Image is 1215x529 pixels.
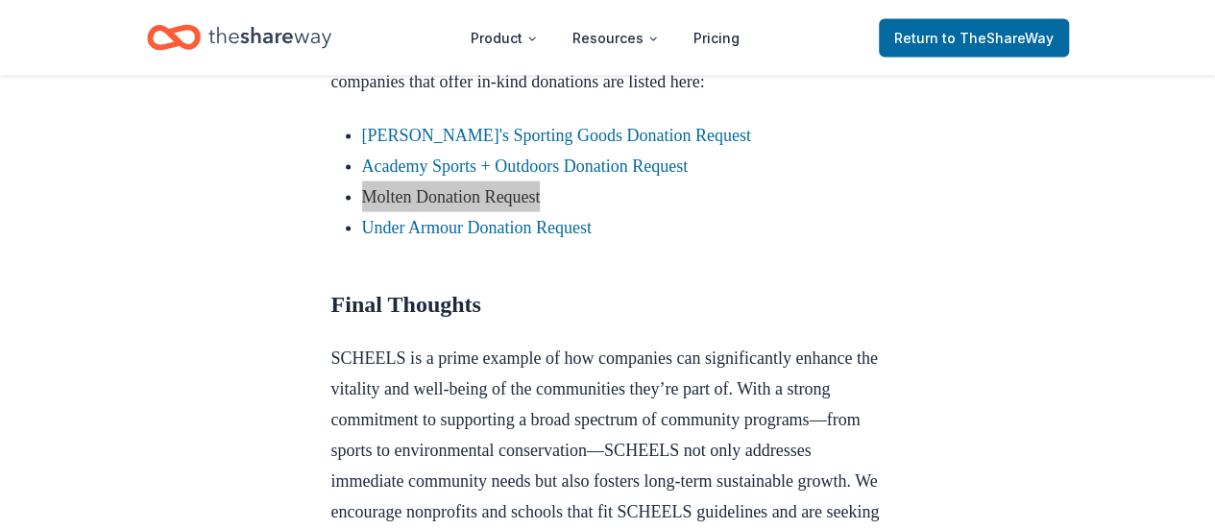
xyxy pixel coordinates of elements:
a: Home [147,15,331,60]
a: Pricing [678,19,755,58]
button: Resources [557,19,674,58]
span: Return [894,27,1054,50]
a: Molten Donation Request [362,187,541,206]
button: Product [455,19,553,58]
a: Under Armour Donation Request [362,218,592,237]
a: Returnto TheShareWay [879,19,1069,58]
span: to TheShareWay [942,30,1054,46]
a: Academy Sports + Outdoors Donation Request [362,156,689,176]
a: [PERSON_NAME]'s Sporting Goods Donation Request [362,126,751,145]
h2: Final Thoughts [331,289,885,320]
nav: Main [455,15,755,60]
